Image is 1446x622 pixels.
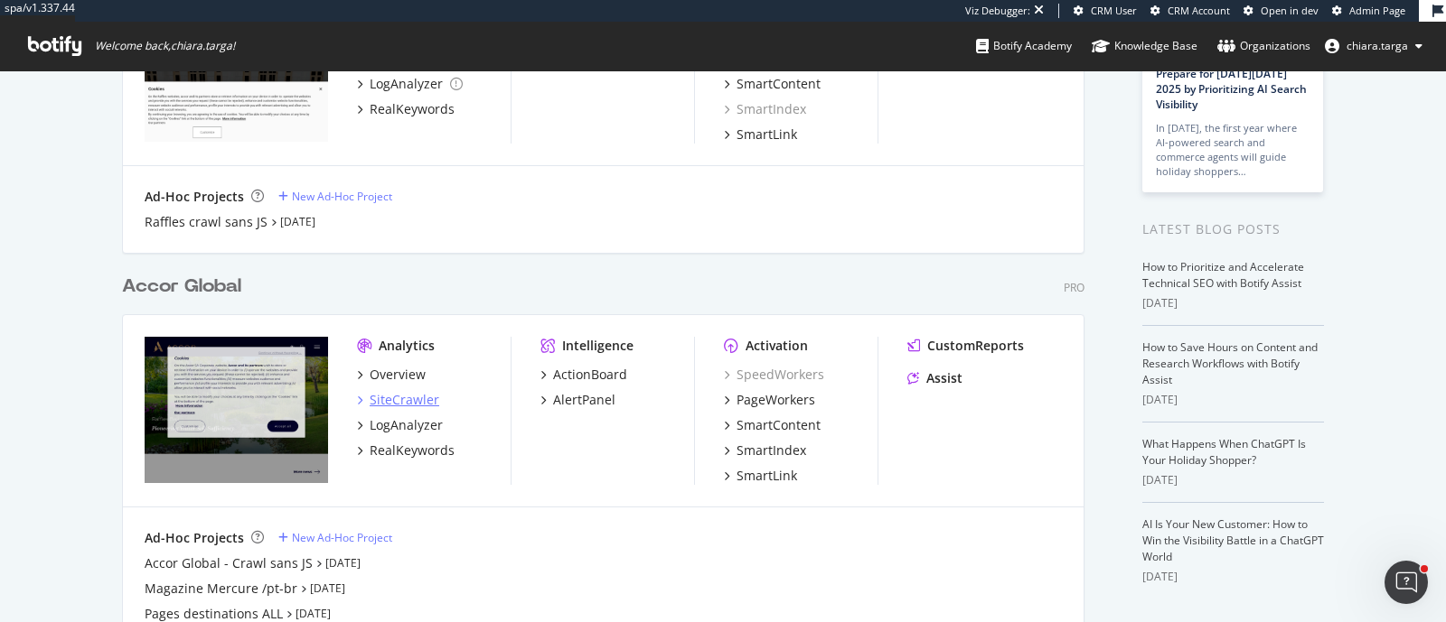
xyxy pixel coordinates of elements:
[1150,4,1230,18] a: CRM Account
[145,580,297,598] a: Magazine Mercure /pt-br
[370,416,443,434] div: LogAnalyzer
[370,441,455,460] div: RealKeywords
[540,366,627,384] a: ActionBoard
[965,4,1030,18] div: Viz Debugger:
[976,37,1072,55] div: Botify Academy
[907,337,1024,355] a: CustomReports
[145,554,313,572] a: Accor Global - Crawl sans JS
[1091,4,1137,17] span: CRM User
[357,100,455,118] a: RealKeywords
[724,441,806,460] a: SmartIndex
[553,391,615,409] div: AlertPanel
[724,391,815,409] a: PageWorkers
[1142,569,1324,585] div: [DATE]
[926,369,962,387] div: Assist
[1142,339,1318,387] a: How to Save Hours on Content and Research Workflows with Botify Assist
[296,606,331,621] a: [DATE]
[976,22,1072,70] a: Botify Academy
[724,125,797,144] a: SmartLink
[1142,295,1324,311] div: [DATE]
[357,441,455,460] a: RealKeywords
[724,100,806,118] a: SmartIndex
[370,100,455,118] div: RealKeywords
[1261,4,1319,17] span: Open in dev
[562,337,634,355] div: Intelligence
[357,416,443,434] a: LogAnalyzer
[737,441,806,460] div: SmartIndex
[1142,219,1324,239] div: Latest Blog Posts
[1142,516,1324,564] a: AI Is Your New Customer: How to Win the Visibility Battle in a ChatGPT World
[724,366,824,384] a: SpeedWorkers
[1217,37,1310,55] div: Organizations
[357,391,439,409] a: SiteCrawler
[724,467,797,485] a: SmartLink
[927,337,1024,355] div: CustomReports
[1168,4,1230,17] span: CRM Account
[379,337,435,355] div: Analytics
[553,366,627,384] div: ActionBoard
[737,75,821,93] div: SmartContent
[1142,392,1324,408] div: [DATE]
[1074,4,1137,18] a: CRM User
[540,391,615,409] a: AlertPanel
[737,391,815,409] div: PageWorkers
[724,75,821,93] a: SmartContent
[292,530,392,545] div: New Ad-Hoc Project
[746,337,808,355] div: Activation
[357,366,426,384] a: Overview
[1142,436,1306,468] a: What Happens When ChatGPT Is Your Holiday Shopper?
[95,39,235,53] span: Welcome back, chiara.targa !
[1217,22,1310,70] a: Organizations
[1244,4,1319,18] a: Open in dev
[370,391,439,409] div: SiteCrawler
[145,337,328,483] img: all.accor.com
[357,75,463,93] a: LogAnalyzer
[292,189,392,204] div: New Ad-Hoc Project
[737,467,797,485] div: SmartLink
[310,580,345,596] a: [DATE]
[1347,38,1408,53] span: chiara.targa
[122,274,241,300] div: Accor Global
[737,125,797,144] div: SmartLink
[370,366,426,384] div: Overview
[280,214,315,229] a: [DATE]
[1156,66,1307,112] a: Prepare for [DATE][DATE] 2025 by Prioritizing AI Search Visibility
[1332,4,1405,18] a: Admin Page
[278,189,392,204] a: New Ad-Hoc Project
[1349,4,1405,17] span: Admin Page
[1092,37,1197,55] div: Knowledge Base
[278,530,392,545] a: New Ad-Hoc Project
[1156,121,1310,179] div: In [DATE], the first year where AI-powered search and commerce agents will guide holiday shoppers…
[1064,280,1084,295] div: Pro
[145,529,244,547] div: Ad-Hoc Projects
[1142,472,1324,488] div: [DATE]
[145,188,244,206] div: Ad-Hoc Projects
[1092,22,1197,70] a: Knowledge Base
[1310,32,1437,60] button: chiara.targa
[737,416,821,434] div: SmartContent
[907,369,962,387] a: Assist
[724,416,821,434] a: SmartContent
[370,75,443,93] div: LogAnalyzer
[145,213,268,231] a: Raffles crawl sans JS
[325,555,361,571] a: [DATE]
[1385,561,1428,604] iframe: Intercom live chat
[122,274,249,300] a: Accor Global
[1142,259,1304,291] a: How to Prioritize and Accelerate Technical SEO with Botify Assist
